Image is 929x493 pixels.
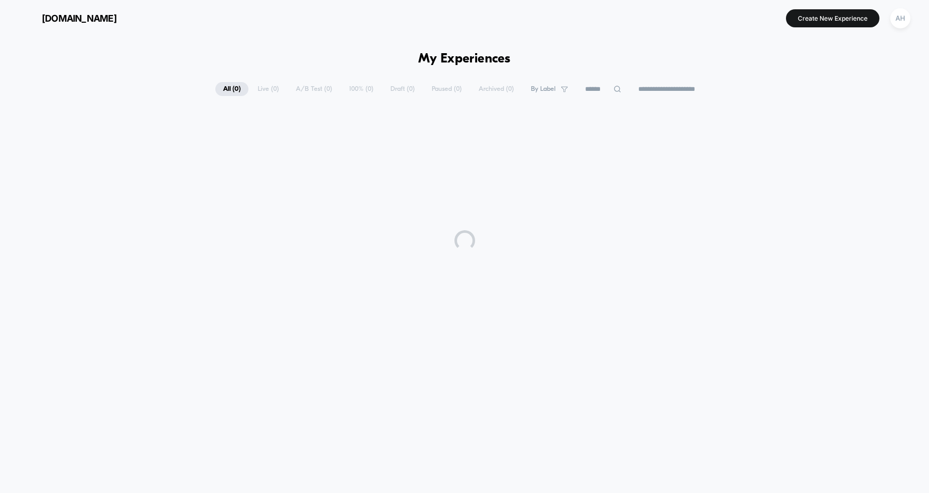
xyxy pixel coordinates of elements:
button: AH [887,8,914,29]
button: [DOMAIN_NAME] [15,10,120,26]
div: AH [890,8,910,28]
span: All ( 0 ) [215,82,248,96]
span: [DOMAIN_NAME] [42,13,117,24]
span: By Label [531,85,556,93]
button: Create New Experience [786,9,879,27]
h1: My Experiences [418,52,511,67]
